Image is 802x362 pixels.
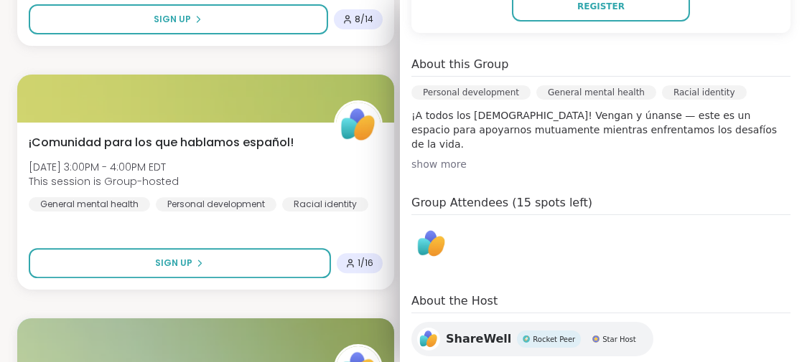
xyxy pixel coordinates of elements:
[29,248,331,278] button: Sign Up
[29,134,294,151] span: ¡Comunidad para los que hablamos español!
[29,197,150,211] div: General mental health
[592,335,600,343] img: Star Host
[417,328,440,351] img: ShareWell
[411,85,531,100] div: Personal development
[411,56,508,73] h4: About this Group
[29,160,179,174] span: [DATE] 3:00PM - 4:00PM EDT
[282,197,368,211] div: Racial identity
[29,4,328,34] button: Sign Up
[411,108,791,151] p: ¡A todos los [DEMOGRAPHIC_DATA]! Vengan y únanse — este es un espacio para apoyarnos mutuamente m...
[155,257,192,270] span: Sign Up
[411,157,791,171] div: show more
[336,103,381,147] img: ShareWell
[29,174,179,189] span: This session is Group-hosted
[355,14,374,25] span: 8 / 14
[358,257,374,269] span: 1 / 16
[662,85,747,100] div: Racial identity
[411,224,452,264] a: ShareWell
[602,334,635,345] span: Star Host
[536,85,656,100] div: General mental health
[414,226,449,262] img: ShareWell
[154,13,191,26] span: Sign Up
[411,322,653,356] a: ShareWellShareWellRocket PeerRocket PeerStar HostStar Host
[411,194,791,215] h4: Group Attendees (15 spots left)
[411,292,791,313] h4: About the Host
[446,330,511,348] span: ShareWell
[533,334,575,345] span: Rocket Peer
[156,197,276,211] div: Personal development
[523,335,530,343] img: Rocket Peer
